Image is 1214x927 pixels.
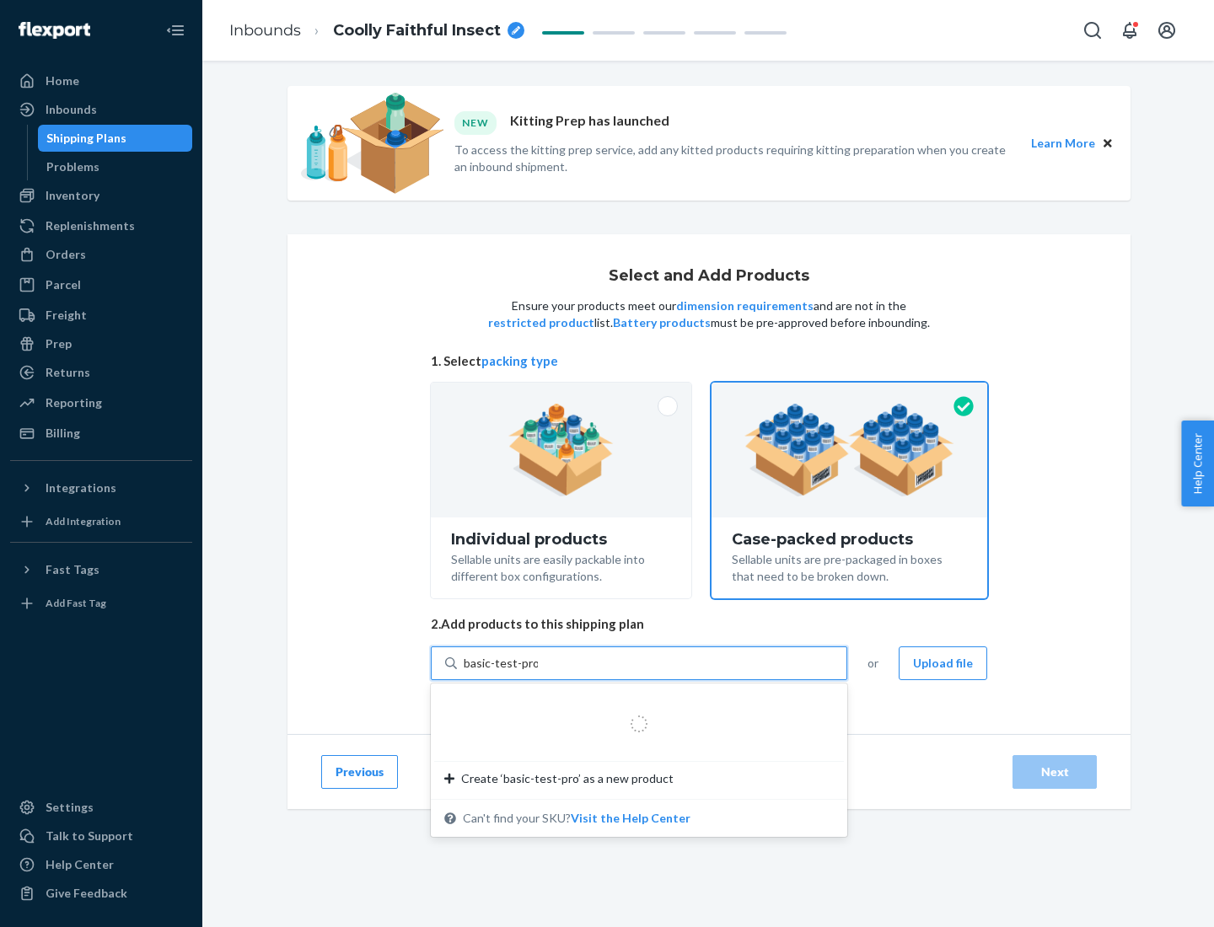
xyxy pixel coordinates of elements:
[321,755,398,789] button: Previous
[46,276,81,293] div: Parcel
[510,111,669,134] p: Kitting Prep has launched
[454,142,1016,175] p: To access the kitting prep service, add any kitted products requiring kitting preparation when yo...
[10,96,192,123] a: Inbounds
[10,182,192,209] a: Inventory
[46,158,99,175] div: Problems
[10,271,192,298] a: Parcel
[216,6,538,56] ol: breadcrumbs
[229,21,301,40] a: Inbounds
[10,590,192,617] a: Add Fast Tag
[38,125,193,152] a: Shipping Plans
[488,314,594,331] button: restricted product
[10,389,192,416] a: Reporting
[732,548,967,585] div: Sellable units are pre-packaged in boxes that need to be broken down.
[10,823,192,849] a: Talk to Support
[1031,134,1095,153] button: Learn More
[10,67,192,94] a: Home
[10,212,192,239] a: Replenishments
[46,394,102,411] div: Reporting
[10,851,192,878] a: Help Center
[868,655,878,672] span: or
[46,130,126,147] div: Shipping Plans
[10,420,192,447] a: Billing
[732,531,967,548] div: Case-packed products
[46,561,99,578] div: Fast Tags
[46,246,86,263] div: Orders
[46,828,133,844] div: Talk to Support
[571,810,690,827] button: Create ‘basic-test-pro’ as a new productCan't find your SKU?
[431,352,987,370] span: 1. Select
[46,856,114,873] div: Help Center
[1099,134,1117,153] button: Close
[461,770,674,787] span: Create ‘basic-test-pro’ as a new product
[46,364,90,381] div: Returns
[158,13,192,47] button: Close Navigation
[10,794,192,821] a: Settings
[1027,764,1082,780] div: Next
[46,101,97,118] div: Inbounds
[10,330,192,357] a: Prep
[10,880,192,907] button: Give Feedback
[10,359,192,386] a: Returns
[10,302,192,329] a: Freight
[46,596,106,610] div: Add Fast Tag
[10,556,192,583] button: Fast Tags
[613,314,711,331] button: Battery products
[899,646,987,680] button: Upload file
[46,187,99,204] div: Inventory
[481,352,558,370] button: packing type
[10,508,192,535] a: Add Integration
[508,404,614,496] img: individual-pack.facf35554cb0f1810c75b2bd6df2d64e.png
[46,72,79,89] div: Home
[46,799,94,816] div: Settings
[46,425,80,442] div: Billing
[464,655,538,672] input: Create ‘basic-test-pro’ as a new productCan't find your SKU?Visit the Help Center
[451,531,671,548] div: Individual products
[10,241,192,268] a: Orders
[46,307,87,324] div: Freight
[46,335,72,352] div: Prep
[38,153,193,180] a: Problems
[1181,421,1214,506] button: Help Center
[451,548,671,585] div: Sellable units are easily packable into different box configurations.
[1076,13,1109,47] button: Open Search Box
[19,22,90,39] img: Flexport logo
[46,480,116,496] div: Integrations
[46,217,135,234] div: Replenishments
[431,615,987,633] span: 2. Add products to this shipping plan
[333,20,501,42] span: Coolly Faithful Insect
[486,297,932,331] p: Ensure your products meet our and are not in the list. must be pre-approved before inbounding.
[609,268,809,285] h1: Select and Add Products
[454,111,497,134] div: NEW
[676,297,814,314] button: dimension requirements
[744,404,954,496] img: case-pack.59cecea509d18c883b923b81aeac6d0b.png
[1150,13,1184,47] button: Open account menu
[463,810,690,827] span: Can't find your SKU?
[1113,13,1147,47] button: Open notifications
[10,474,192,501] button: Integrations
[46,514,121,528] div: Add Integration
[46,885,127,902] div: Give Feedback
[1013,755,1097,789] button: Next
